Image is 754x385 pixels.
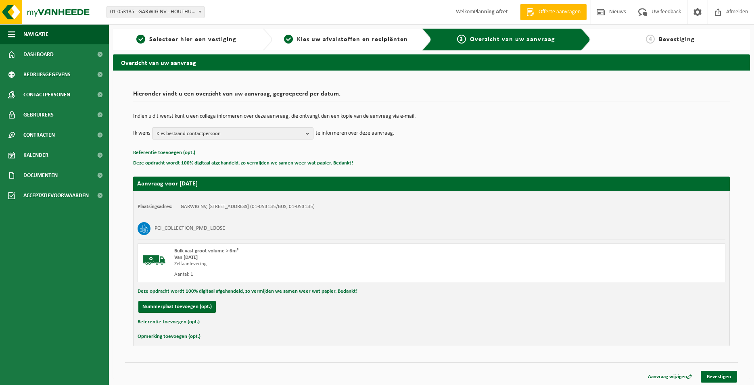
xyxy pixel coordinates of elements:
span: 1 [136,35,145,44]
span: Contactpersonen [23,85,70,105]
span: Selecteer hier een vestiging [149,36,236,43]
button: Deze opdracht wordt 100% digitaal afgehandeld, zo vermijden we samen weer wat papier. Bedankt! [133,158,353,169]
span: 3 [457,35,466,44]
button: Referentie toevoegen (opt.) [133,148,195,158]
span: 4 [646,35,655,44]
img: BL-SO-LV.png [142,248,166,272]
span: Contracten [23,125,55,145]
strong: Van [DATE] [174,255,198,260]
span: Overzicht van uw aanvraag [470,36,555,43]
span: Navigatie [23,24,48,44]
span: Kalender [23,145,48,165]
span: Dashboard [23,44,54,65]
a: 2Kies uw afvalstoffen en recipiënten [276,35,416,44]
div: Zelfaanlevering [174,261,464,267]
strong: Aanvraag voor [DATE] [137,181,198,187]
span: 01-053135 - GARWIG NV - HOUTHULST [107,6,205,18]
div: Aantal: 1 [174,271,464,278]
p: te informeren over deze aanvraag. [315,127,395,139]
button: Referentie toevoegen (opt.) [138,317,200,327]
span: Bevestiging [659,36,695,43]
span: 2 [284,35,293,44]
h2: Hieronder vindt u een overzicht van uw aanvraag, gegroepeerd per datum. [133,91,730,102]
a: Aanvraag wijzigen [642,371,698,383]
a: Offerte aanvragen [520,4,587,20]
p: Ik wens [133,127,150,139]
button: Nummerplaat toevoegen (opt.) [138,301,216,313]
button: Deze opdracht wordt 100% digitaal afgehandeld, zo vermijden we samen weer wat papier. Bedankt! [138,286,357,297]
a: Bevestigen [701,371,737,383]
span: Acceptatievoorwaarden [23,185,89,206]
span: Bulk vast groot volume > 6m³ [174,248,238,254]
h2: Overzicht van uw aanvraag [113,54,750,70]
span: Kies uw afvalstoffen en recipiënten [297,36,408,43]
span: Kies bestaand contactpersoon [157,128,303,140]
a: 1Selecteer hier een vestiging [117,35,256,44]
button: Opmerking toevoegen (opt.) [138,331,201,342]
button: Kies bestaand contactpersoon [152,127,313,139]
span: 01-053135 - GARWIG NV - HOUTHULST [107,6,204,18]
span: Bedrijfsgegevens [23,65,71,85]
span: Gebruikers [23,105,54,125]
strong: Planning Afzet [474,9,508,15]
strong: Plaatsingsadres: [138,204,173,209]
td: GARWIG NV, [STREET_ADDRESS] (01-053135/BUS, 01-053135) [181,204,315,210]
span: Offerte aanvragen [537,8,583,16]
h3: PCI_COLLECTION_PMD_LOOSE [155,222,225,235]
p: Indien u dit wenst kunt u een collega informeren over deze aanvraag, die ontvangt dan een kopie v... [133,114,730,119]
span: Documenten [23,165,58,185]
